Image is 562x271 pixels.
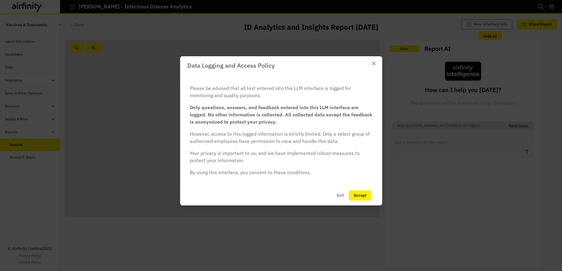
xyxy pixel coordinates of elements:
[190,169,373,176] p: By using this interface, you consent to these conditions.
[369,59,379,68] button: Close
[190,149,373,164] p: Your privacy is important to us, and we have implemented robust measures to protect your informat...
[349,190,371,201] button: Accept
[190,130,373,145] p: However, access to this logged information is strictly limited. Only a select group of authorized...
[190,104,373,125] p: Only questions, answers, and feedback entered into this LLM interface are logged. No other inform...
[180,56,382,75] header: Data Logging and Access Policy
[190,85,373,99] p: Please be advised that all text entered into this LLM interface is logged for monitoring and qual...
[332,190,349,201] button: Exit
